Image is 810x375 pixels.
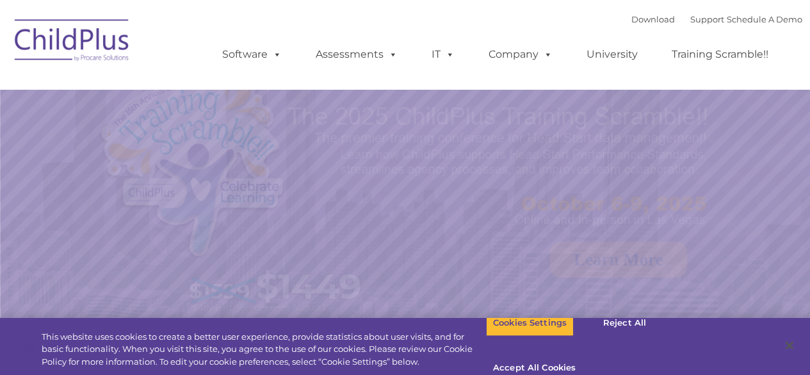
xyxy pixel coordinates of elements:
[631,14,802,24] font: |
[42,331,486,369] div: This website uses cookies to create a better user experience, provide statistics about user visit...
[631,14,675,24] a: Download
[419,42,467,67] a: IT
[727,14,802,24] a: Schedule A Demo
[8,10,136,74] img: ChildPlus by Procare Solutions
[775,331,804,360] button: Close
[574,42,651,67] a: University
[476,42,565,67] a: Company
[209,42,295,67] a: Software
[303,42,410,67] a: Assessments
[690,14,724,24] a: Support
[585,310,665,337] button: Reject All
[550,242,687,278] a: Learn More
[486,310,574,337] button: Cookies Settings
[659,42,781,67] a: Training Scramble!!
